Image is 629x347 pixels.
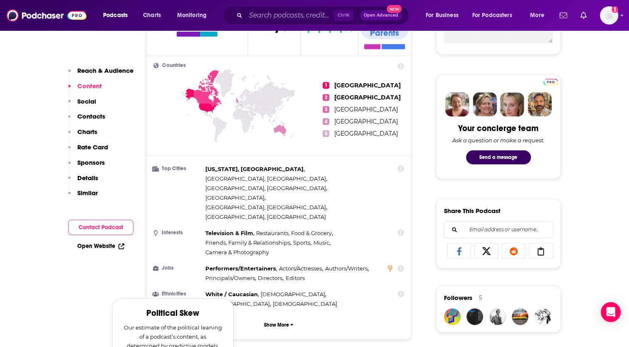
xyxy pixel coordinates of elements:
[205,164,305,174] span: ,
[444,221,553,238] div: Search followers
[138,9,166,22] a: Charts
[479,294,482,302] div: 5
[524,9,555,22] button: open menu
[205,204,326,211] span: [GEOGRAPHIC_DATA], [GEOGRAPHIC_DATA]
[205,264,277,273] span: ,
[143,10,161,21] span: Charts
[313,239,329,246] span: Music
[205,238,291,248] span: ,
[68,112,105,128] button: Contacts
[205,290,259,299] span: ,
[153,230,202,235] h3: Interests
[286,275,305,281] span: Editors
[489,308,506,325] a: engel_kraus
[334,118,398,125] span: [GEOGRAPHIC_DATA]
[426,10,459,21] span: For Business
[334,106,398,113] span: [GEOGRAPHIC_DATA]
[205,239,290,246] span: Friends, Family & Relationships
[325,265,368,272] span: Authors/Writers
[334,94,401,101] span: [GEOGRAPHIC_DATA]
[77,143,108,151] p: Rate Card
[177,10,207,21] span: Monitoring
[543,79,558,85] img: Podchaser Pro
[466,308,483,325] img: kmswope
[256,230,332,236] span: Restaurants, Food & Grocery
[325,264,369,273] span: ,
[303,18,313,32] span: $
[502,243,526,259] a: Share on Reddit
[334,10,353,21] span: Ctrl K
[246,9,334,22] input: Search podcasts, credits, & more...
[273,300,337,307] span: [DEMOGRAPHIC_DATA]
[452,137,545,144] div: Ask a question or make a request.
[360,10,402,20] button: Open AdvancedNew
[445,92,469,116] img: Sydney Profile
[334,82,401,89] span: [GEOGRAPHIC_DATA]
[68,189,98,204] button: Similar
[205,275,255,281] span: Principals/Owners
[577,8,590,22] a: Show notifications dropdown
[444,308,461,325] img: INRI81216
[323,82,329,89] span: 1
[7,7,86,23] a: Podchaser - Follow, Share and Rate Podcasts
[530,10,544,21] span: More
[97,9,138,22] button: open menu
[512,308,528,325] img: smoman31
[529,243,553,259] a: Copy Link
[466,150,531,164] button: Send a message
[153,265,202,271] h3: Jobs
[77,243,124,250] a: Open Website
[314,18,324,32] span: $
[205,185,326,191] span: [GEOGRAPHIC_DATA], [GEOGRAPHIC_DATA]
[261,290,326,299] span: ,
[279,264,323,273] span: ,
[346,18,356,32] span: $
[279,265,322,272] span: Actors/Actresses
[153,291,202,297] h3: Ethnicities
[600,6,618,25] img: User Profile
[293,239,310,246] span: Sports
[103,10,128,21] span: Podcasts
[323,106,329,113] span: 3
[420,9,469,22] button: open menu
[323,118,329,125] span: 4
[205,291,258,297] span: White / Caucasian
[205,203,327,212] span: ,
[205,273,256,283] span: ,
[205,230,253,236] span: Television & Film
[334,130,398,137] span: [GEOGRAPHIC_DATA]
[68,159,105,174] button: Sponsors
[535,308,551,325] img: eemoogee.gui
[171,9,217,22] button: open menu
[323,130,329,137] span: 5
[323,94,329,101] span: 2
[261,291,325,297] span: [DEMOGRAPHIC_DATA]
[162,63,186,68] span: Countries
[444,207,501,215] h3: Share This Podcast
[500,92,524,116] img: Jules Profile
[68,220,133,235] button: Contact Podcast
[458,123,538,134] div: Your concierge team
[77,189,98,197] p: Similar
[600,6,618,25] button: Show profile menu
[205,183,327,193] span: ,
[205,300,270,307] span: [DEMOGRAPHIC_DATA]
[77,112,105,120] p: Contacts
[258,273,284,283] span: ,
[313,238,331,248] span: ,
[205,194,264,201] span: [GEOGRAPHIC_DATA]
[447,243,471,259] a: Share on Facebook
[205,193,266,203] span: ,
[205,166,303,172] span: [US_STATE], [GEOGRAPHIC_DATA]
[293,238,311,248] span: ,
[205,213,326,220] span: [GEOGRAPHIC_DATA], [GEOGRAPHIC_DATA]
[77,174,98,182] p: Details
[364,13,398,17] span: Open Advanced
[258,275,282,281] span: Directors
[444,294,472,302] span: Followers
[77,97,96,105] p: Social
